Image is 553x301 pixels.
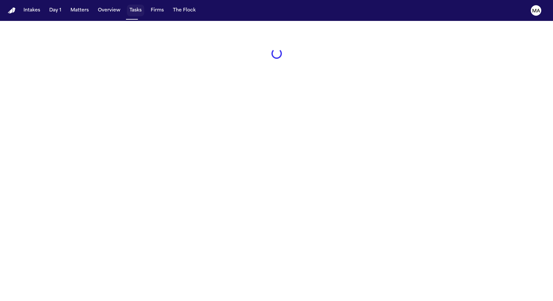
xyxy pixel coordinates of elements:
a: Home [8,8,16,14]
button: Intakes [21,5,43,16]
button: Day 1 [47,5,64,16]
button: Matters [68,5,91,16]
button: Overview [95,5,123,16]
button: Firms [148,5,166,16]
button: Tasks [127,5,144,16]
button: The Flock [170,5,198,16]
img: Finch Logo [8,8,16,14]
